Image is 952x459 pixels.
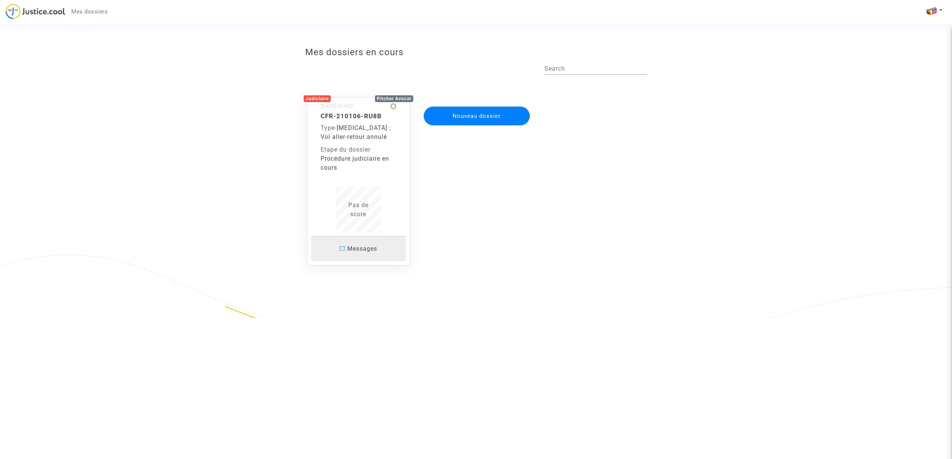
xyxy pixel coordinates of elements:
h5: CFR-210106-RU8B [321,112,396,120]
span: Pas de score [348,202,369,218]
span: Type [321,124,335,131]
a: JudiciairePitcher Avocat[DATE] 21h27CFR-210106-RU8BType-[MEDICAL_DATA] : Vol aller-retour annuléE... [300,82,417,265]
a: Mes dossiers [65,6,114,17]
small: [DATE] 21h27 [321,103,353,109]
button: Nouveau dossier [424,107,530,125]
span: - [321,124,337,131]
h3: Mes dossiers en cours [305,47,647,58]
div: Procédure judiciaire en cours [321,154,396,172]
span: Messages [347,245,377,252]
a: Messages [311,236,406,261]
div: Pitcher Avocat [375,95,413,102]
img: 1dc46c534edccf8d8647dd9b0898462f [927,6,937,16]
div: Etape du dossier [321,145,396,154]
span: Mes dossiers [71,8,108,15]
a: Nouveau dossier [423,102,531,109]
span: [MEDICAL_DATA] : Vol aller-retour annulé [321,124,391,140]
img: jc-logo.svg [6,4,65,19]
div: Judiciaire [304,95,331,102]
